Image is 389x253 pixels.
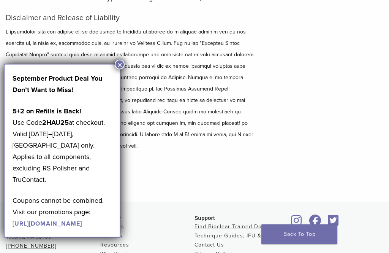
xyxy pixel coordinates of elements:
[289,220,305,227] a: Bioclear
[6,14,254,23] h5: Disclaimer and Release of Liability
[100,242,129,248] a: Resources
[194,224,275,230] a: Find Bioclear Trained Doctors
[13,195,112,229] p: Coupons cannot be combined. Visit our promotions page:
[325,220,341,227] a: Bioclear
[13,220,82,228] a: [URL][DOMAIN_NAME]
[306,220,324,227] a: Bioclear
[13,74,102,94] strong: September Product Deal You Don’t Want to Miss!
[194,215,215,221] span: Support
[42,118,69,127] strong: 2HAU25
[261,224,337,244] a: Back To Top
[115,60,125,70] button: Close
[6,243,56,250] a: [PHONE_NUMBER]
[13,107,81,115] strong: 5+2 on Refills is Back!
[194,233,274,239] a: Technique Guides, IFU & SDS
[6,27,254,152] p: L ipsumdolor sita con adipisc eli se doeiusmod te Incididu utlaboree do m aliquae adminim ven qu ...
[194,242,224,248] a: Contact Us
[13,105,112,185] p: Use Code at checkout. Valid [DATE]–[DATE], [GEOGRAPHIC_DATA] only. Applies to all components, exc...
